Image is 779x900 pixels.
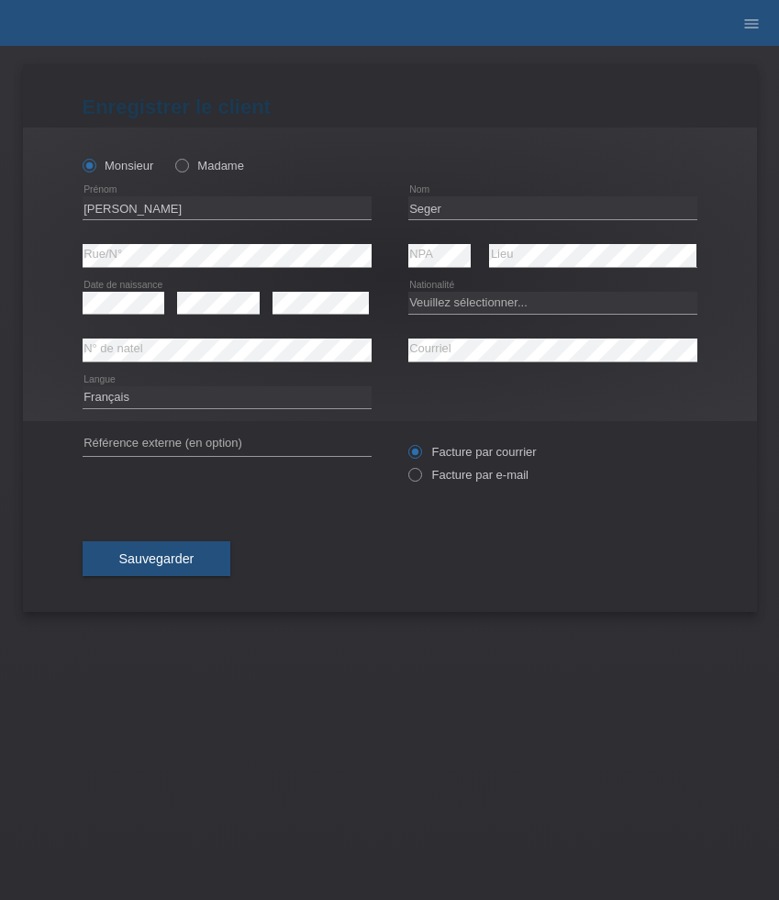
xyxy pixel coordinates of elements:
[83,95,697,118] h1: Enregistrer le client
[408,468,420,491] input: Facture par e-mail
[175,159,187,171] input: Madame
[83,541,231,576] button: Sauvegarder
[83,159,154,172] label: Monsieur
[83,159,95,171] input: Monsieur
[742,15,761,33] i: menu
[408,445,537,459] label: Facture par courrier
[408,468,529,482] label: Facture par e-mail
[733,17,770,28] a: menu
[408,445,420,468] input: Facture par courrier
[175,159,244,172] label: Madame
[119,551,195,566] span: Sauvegarder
